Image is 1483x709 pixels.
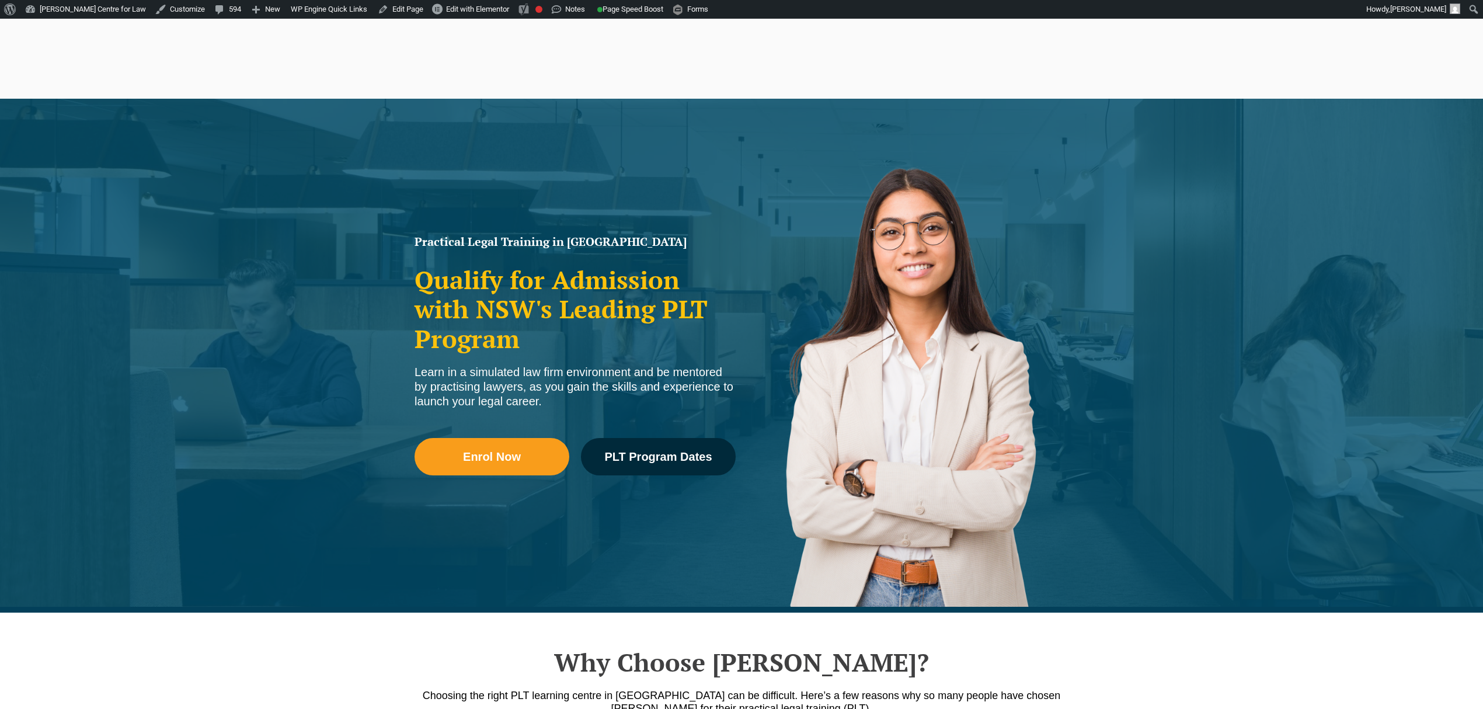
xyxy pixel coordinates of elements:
[415,236,736,248] h1: Practical Legal Training in [GEOGRAPHIC_DATA]
[415,438,569,475] a: Enrol Now
[463,451,521,463] span: Enrol Now
[409,648,1074,677] h2: Why Choose [PERSON_NAME]?
[415,265,736,353] h2: Qualify for Admission with NSW's Leading PLT Program
[446,5,509,13] span: Edit with Elementor
[1390,5,1446,13] span: [PERSON_NAME]
[604,451,712,463] span: PLT Program Dates
[535,6,542,13] div: Focus keyphrase not set
[581,438,736,475] a: PLT Program Dates
[415,365,736,409] div: Learn in a simulated law firm environment and be mentored by practising lawyers, as you gain the ...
